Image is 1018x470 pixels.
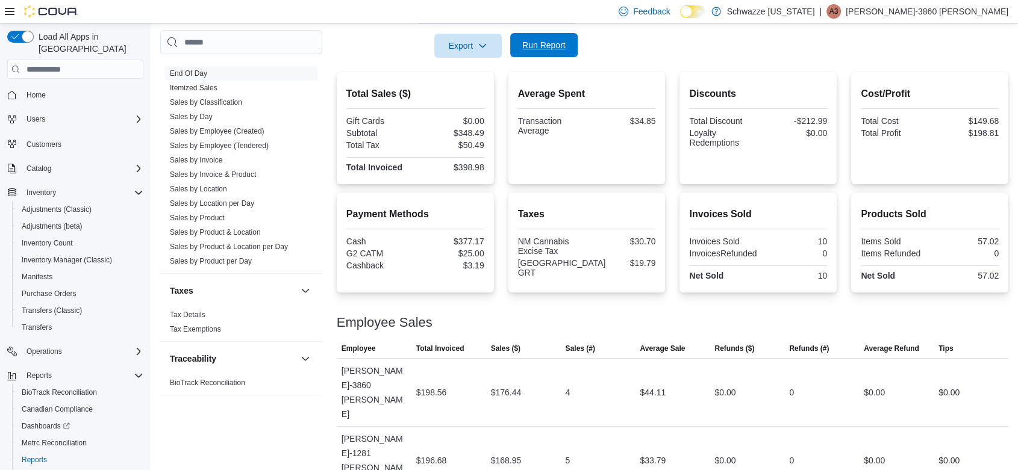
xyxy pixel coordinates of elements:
span: Home [27,90,46,100]
div: [GEOGRAPHIC_DATA] GRT [518,258,606,277]
button: Operations [2,343,148,360]
span: Inventory Manager (Classic) [22,255,112,265]
a: Sales by Employee (Created) [170,127,264,135]
h2: Invoices Sold [689,207,827,221]
span: Sales (#) [566,344,595,353]
h3: Taxes [170,285,193,297]
span: Sales by Product & Location per Day [170,242,288,252]
span: Load All Apps in [GEOGRAPHIC_DATA] [34,31,143,55]
a: Sales by Product & Location [170,228,261,237]
div: $0.00 [864,385,885,400]
a: End Of Day [170,69,207,78]
p: Schwazze [US_STATE] [727,4,815,19]
strong: Net Sold [689,271,723,280]
span: Purchase Orders [17,286,143,301]
span: Metrc Reconciliation [17,436,143,450]
div: 0 [761,249,827,258]
button: Canadian Compliance [12,401,148,418]
strong: Net Sold [861,271,895,280]
div: Taxes [160,308,322,341]
a: Itemized Sales [170,84,217,92]
a: BioTrack Reconciliation [17,385,102,400]
div: $398.98 [417,162,484,172]
div: 0 [789,385,794,400]
a: Inventory Manager (Classic) [17,253,117,267]
span: Metrc Reconciliation [22,438,87,448]
button: Export [434,34,502,58]
span: Inventory Count [22,238,73,248]
span: Users [22,112,143,126]
div: NM Cannabis Excise Tax [518,237,584,256]
div: Traceability [160,376,322,395]
button: Transfers [12,319,148,336]
span: A3 [829,4,838,19]
div: Gift Cards [346,116,413,126]
h3: Employee Sales [337,315,432,330]
button: Inventory [2,184,148,201]
span: Adjustments (beta) [22,221,83,231]
button: Purchase Orders [12,285,148,302]
span: Sales by Employee (Created) [170,126,264,136]
div: Items Refunded [861,249,927,258]
h2: Total Sales ($) [346,87,484,101]
span: Tips [938,344,953,353]
button: Reports [2,367,148,384]
a: Sales by Invoice [170,156,222,164]
a: Dashboards [17,419,75,433]
a: Sales by Classification [170,98,242,107]
span: Sales by Day [170,112,213,122]
div: Total Cost [861,116,927,126]
div: InvoicesRefunded [689,249,757,258]
span: BioTrack Reconciliation [22,388,97,397]
div: $348.49 [417,128,484,138]
div: Total Profit [861,128,927,138]
a: Sales by Location per Day [170,199,254,208]
button: Catalog [22,161,56,176]
span: Sales by Product [170,213,225,223]
div: $0.00 [864,453,885,468]
button: Operations [22,344,67,359]
span: Employee [342,344,376,353]
div: $34.85 [589,116,655,126]
div: $19.79 [610,258,655,268]
div: Total Discount [689,116,755,126]
div: $50.49 [417,140,484,150]
button: Run Report [510,33,578,57]
span: Refunds ($) [714,344,754,353]
div: Items Sold [861,237,927,246]
div: Invoices Sold [689,237,755,246]
a: Sales by Product & Location per Day [170,243,288,251]
span: Home [22,87,143,102]
a: Sales by Employee (Tendered) [170,141,269,150]
span: Sales by Product per Day [170,256,252,266]
div: $44.11 [640,385,666,400]
span: Sales by Employee (Tendered) [170,141,269,150]
span: Inventory Count [17,236,143,250]
span: Inventory [22,185,143,200]
p: [PERSON_NAME]-3860 [PERSON_NAME] [846,4,1008,19]
span: Reports [27,371,52,380]
span: Reports [22,368,143,383]
div: 10 [761,237,827,246]
div: Alexis-3860 Shoope [826,4,841,19]
p: | [819,4,822,19]
span: Users [27,114,45,124]
a: Reports [17,453,52,467]
div: Total Tax [346,140,413,150]
span: Transfers [22,323,52,332]
a: Dashboards [12,418,148,434]
div: 57.02 [932,271,999,280]
div: $168.95 [491,453,522,468]
h2: Cost/Profit [861,87,999,101]
span: Canadian Compliance [22,404,93,414]
a: Sales by Product [170,214,225,222]
div: -$212.99 [761,116,827,126]
span: Average Sale [640,344,685,353]
span: Inventory Manager (Classic) [17,253,143,267]
span: Itemized Sales [170,83,217,93]
a: Adjustments (beta) [17,219,87,233]
div: Sales [160,66,322,273]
